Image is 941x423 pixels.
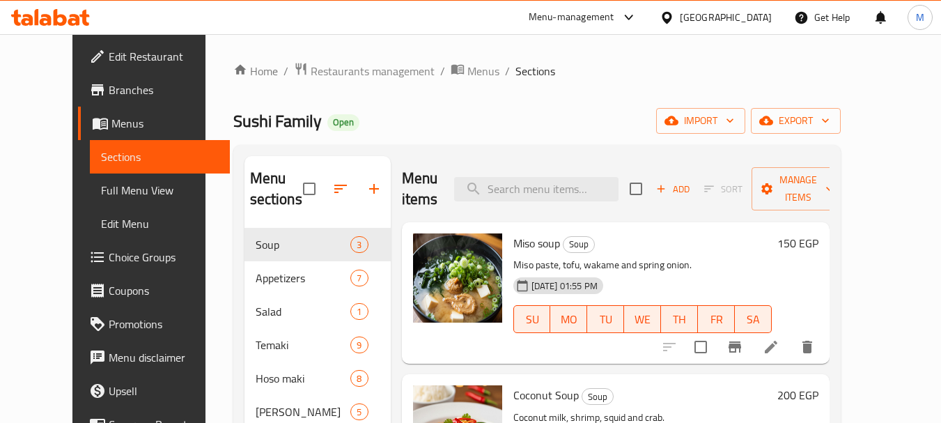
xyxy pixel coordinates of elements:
span: Soup [582,389,613,405]
span: Menu disclaimer [109,349,219,366]
span: [DATE] 01:55 PM [526,279,603,293]
li: / [283,63,288,79]
button: import [656,108,745,134]
span: Branches [109,82,219,98]
h2: Menu items [402,168,438,210]
span: Select all sections [295,174,324,203]
span: Soup [563,236,594,252]
h6: 150 EGP [777,233,818,253]
button: TH [661,305,698,333]
button: MO [550,305,587,333]
span: Edit Restaurant [109,48,219,65]
a: Branches [78,73,230,107]
button: TU [587,305,624,333]
span: [PERSON_NAME] [256,403,351,420]
span: Select section [621,174,651,203]
span: Coupons [109,282,219,299]
span: Add item [651,178,695,200]
div: Ura Maki [256,403,351,420]
a: Promotions [78,307,230,341]
a: Edit Restaurant [78,40,230,73]
span: Select section first [695,178,752,200]
div: Temaki9 [244,328,391,362]
span: Coconut Soup [513,385,579,406]
span: Hoso maki [256,370,351,387]
div: Open [327,114,359,131]
span: Restaurants management [311,63,435,79]
div: items [350,236,368,253]
li: / [440,63,445,79]
span: Sections [515,63,555,79]
span: Open [327,116,359,128]
span: M [916,10,924,25]
div: Salad1 [244,295,391,328]
a: Menus [451,62,499,80]
span: WE [630,309,655,330]
div: items [350,303,368,320]
button: Manage items [752,167,845,210]
span: Sections [101,148,219,165]
span: Full Menu View [101,182,219,199]
a: Restaurants management [294,62,435,80]
h2: Menu sections [250,168,303,210]
div: items [350,403,368,420]
a: Choice Groups [78,240,230,274]
button: Add section [357,172,391,206]
a: Full Menu View [90,174,230,207]
h6: 200 EGP [777,385,818,405]
button: SA [735,305,772,333]
span: Menus [467,63,499,79]
span: Soup [256,236,351,253]
span: 1 [351,305,367,318]
div: Appetizers7 [244,261,391,295]
div: Soup [582,388,614,405]
button: SU [513,305,551,333]
span: 8 [351,372,367,385]
span: 5 [351,406,367,419]
div: items [350,270,368,286]
span: MO [556,309,582,330]
span: Add [654,181,692,197]
a: Coupons [78,274,230,307]
span: 3 [351,238,367,252]
div: items [350,337,368,353]
div: items [350,370,368,387]
span: Sort sections [324,172,357,206]
div: Soup [563,236,595,253]
p: Miso paste, tofu, wakame and spring onion. [513,256,772,274]
span: 9 [351,339,367,352]
a: Menu disclaimer [78,341,230,374]
span: 7 [351,272,367,285]
span: Manage items [763,171,834,206]
span: Upsell [109,383,219,399]
span: TH [667,309,692,330]
span: Choice Groups [109,249,219,266]
span: Select to update [686,332,715,362]
button: WE [624,305,661,333]
a: Menus [78,107,230,140]
span: SU [520,309,545,330]
span: Appetizers [256,270,351,286]
div: Soup3 [244,228,391,261]
span: TU [593,309,619,330]
button: Add [651,178,695,200]
button: export [751,108,841,134]
nav: breadcrumb [233,62,841,80]
div: Menu-management [529,9,614,26]
span: Temaki [256,337,351,353]
span: import [667,112,734,130]
span: Salad [256,303,351,320]
img: Miso soup [413,233,502,323]
span: FR [703,309,729,330]
button: Branch-specific-item [718,330,752,364]
a: Home [233,63,278,79]
span: Edit Menu [101,215,219,232]
span: export [762,112,830,130]
a: Edit Menu [90,207,230,240]
span: SA [740,309,766,330]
